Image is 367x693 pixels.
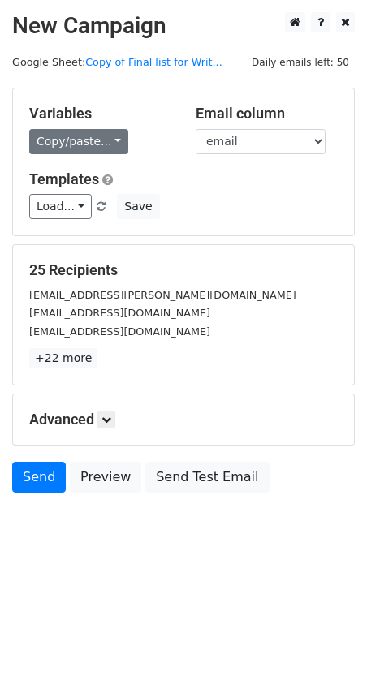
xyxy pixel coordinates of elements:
[196,105,338,123] h5: Email column
[29,289,296,301] small: [EMAIL_ADDRESS][PERSON_NAME][DOMAIN_NAME]
[246,54,355,71] span: Daily emails left: 50
[117,194,159,219] button: Save
[29,105,171,123] h5: Variables
[12,12,355,40] h2: New Campaign
[29,261,338,279] h5: 25 Recipients
[29,348,97,368] a: +22 more
[12,462,66,493] a: Send
[29,129,128,154] a: Copy/paste...
[70,462,141,493] a: Preview
[286,615,367,693] iframe: Chat Widget
[29,170,99,187] a: Templates
[85,56,222,68] a: Copy of Final list for Writ...
[145,462,269,493] a: Send Test Email
[29,307,210,319] small: [EMAIL_ADDRESS][DOMAIN_NAME]
[12,56,222,68] small: Google Sheet:
[29,411,338,428] h5: Advanced
[246,56,355,68] a: Daily emails left: 50
[29,194,92,219] a: Load...
[29,325,210,338] small: [EMAIL_ADDRESS][DOMAIN_NAME]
